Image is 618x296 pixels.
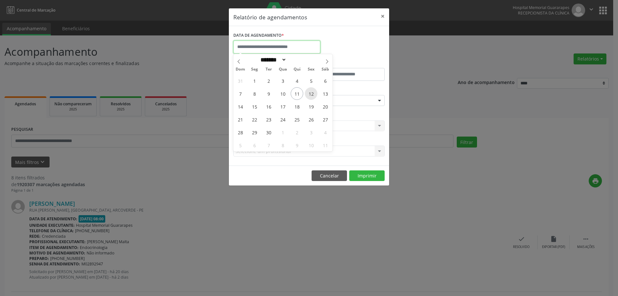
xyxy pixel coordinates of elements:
[305,87,317,100] span: Setembro 12, 2025
[276,74,289,87] span: Setembro 3, 2025
[233,67,248,72] span: Dom
[319,126,332,138] span: Outubro 4, 2025
[276,87,289,100] span: Setembro 10, 2025
[248,100,261,113] span: Setembro 15, 2025
[248,87,261,100] span: Setembro 8, 2025
[319,113,332,126] span: Setembro 27, 2025
[291,139,303,151] span: Outubro 9, 2025
[290,67,304,72] span: Qui
[319,74,332,87] span: Setembro 6, 2025
[319,100,332,113] span: Setembro 20, 2025
[262,67,276,72] span: Ter
[311,58,385,68] label: ATÉ
[305,139,317,151] span: Outubro 10, 2025
[305,113,317,126] span: Setembro 26, 2025
[376,8,389,24] button: Close
[286,56,308,63] input: Year
[305,126,317,138] span: Outubro 3, 2025
[234,139,247,151] span: Outubro 5, 2025
[248,126,261,138] span: Setembro 29, 2025
[262,87,275,100] span: Setembro 9, 2025
[248,139,261,151] span: Outubro 6, 2025
[291,100,303,113] span: Setembro 18, 2025
[248,67,262,72] span: Seg
[234,113,247,126] span: Setembro 21, 2025
[276,67,290,72] span: Qua
[291,126,303,138] span: Outubro 2, 2025
[262,100,275,113] span: Setembro 16, 2025
[262,74,275,87] span: Setembro 2, 2025
[248,113,261,126] span: Setembro 22, 2025
[291,87,303,100] span: Setembro 11, 2025
[262,126,275,138] span: Setembro 30, 2025
[312,170,347,181] button: Cancelar
[233,31,284,41] label: DATA DE AGENDAMENTO
[291,113,303,126] span: Setembro 25, 2025
[262,139,275,151] span: Outubro 7, 2025
[305,100,317,113] span: Setembro 19, 2025
[234,74,247,87] span: Agosto 31, 2025
[319,87,332,100] span: Setembro 13, 2025
[319,139,332,151] span: Outubro 11, 2025
[234,126,247,138] span: Setembro 28, 2025
[258,56,286,63] select: Month
[276,139,289,151] span: Outubro 8, 2025
[305,74,317,87] span: Setembro 5, 2025
[233,13,307,21] h5: Relatório de agendamentos
[234,100,247,113] span: Setembro 14, 2025
[291,74,303,87] span: Setembro 4, 2025
[248,74,261,87] span: Setembro 1, 2025
[262,113,275,126] span: Setembro 23, 2025
[304,67,318,72] span: Sex
[276,126,289,138] span: Outubro 1, 2025
[349,170,385,181] button: Imprimir
[318,67,332,72] span: Sáb
[234,87,247,100] span: Setembro 7, 2025
[276,113,289,126] span: Setembro 24, 2025
[276,100,289,113] span: Setembro 17, 2025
